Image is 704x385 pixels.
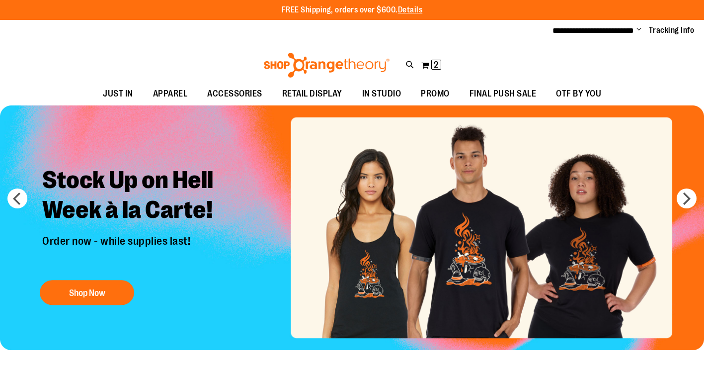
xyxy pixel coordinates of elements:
[677,189,697,208] button: next
[421,83,450,105] span: PROMO
[143,83,198,105] a: APPAREL
[7,189,27,208] button: prev
[411,83,460,105] a: PROMO
[40,281,134,305] button: Shop Now
[35,235,281,270] p: Order now - while supplies last!
[282,83,342,105] span: RETAIL DISPLAY
[469,83,537,105] span: FINAL PUSH SALE
[262,53,391,78] img: Shop Orangetheory
[153,83,188,105] span: APPAREL
[272,83,352,105] a: RETAIL DISPLAY
[636,25,641,35] button: Account menu
[197,83,272,105] a: ACCESSORIES
[103,83,133,105] span: JUST IN
[556,83,601,105] span: OTF BY YOU
[35,158,281,235] h2: Stock Up on Hell Week à la Carte!
[352,83,411,105] a: IN STUDIO
[398,5,423,14] a: Details
[362,83,401,105] span: IN STUDIO
[282,4,423,16] p: FREE Shipping, orders over $600.
[93,83,143,105] a: JUST IN
[434,60,438,70] span: 2
[35,158,281,310] a: Stock Up on Hell Week à la Carte! Order now - while supplies last! Shop Now
[546,83,611,105] a: OTF BY YOU
[207,83,262,105] span: ACCESSORIES
[460,83,547,105] a: FINAL PUSH SALE
[649,25,695,36] a: Tracking Info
